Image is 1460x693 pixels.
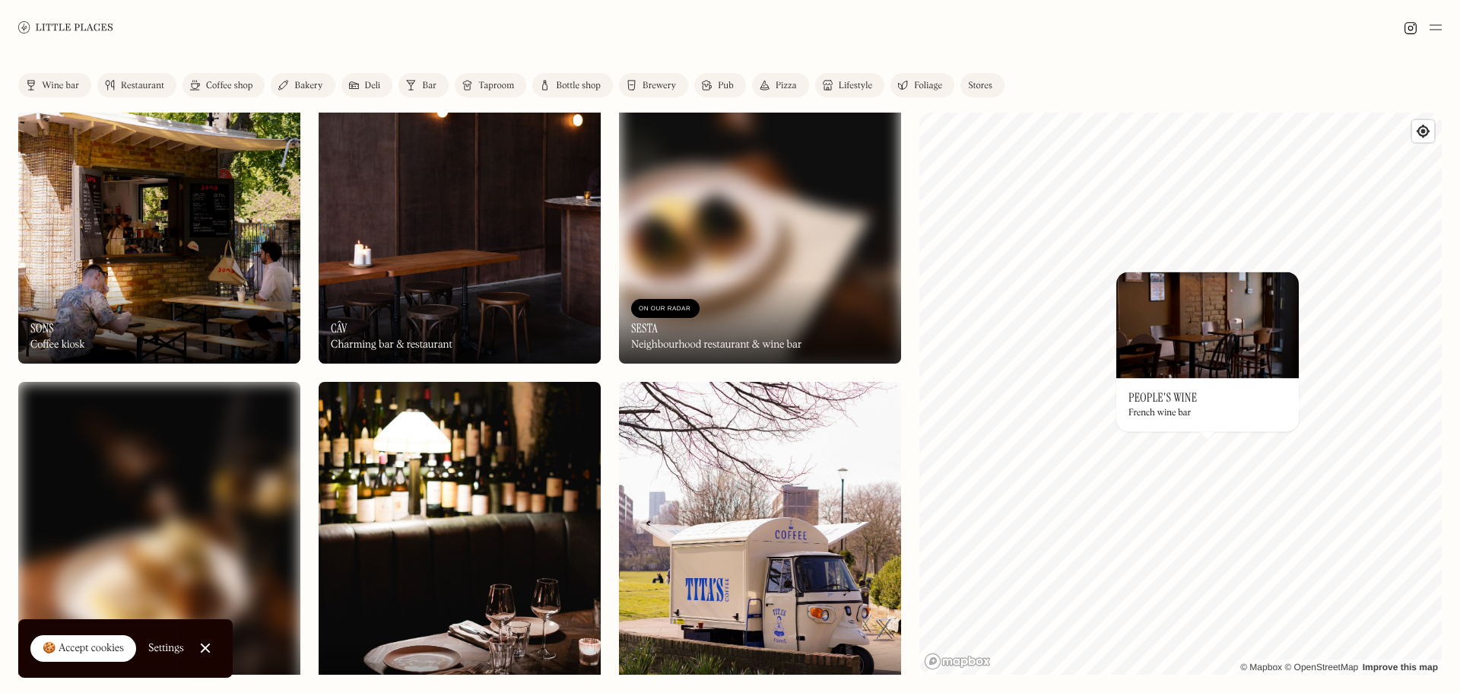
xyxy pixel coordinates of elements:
button: Find my location [1412,120,1434,142]
div: On Our Radar [639,301,692,316]
div: Neighbourhood restaurant & wine bar [631,339,801,351]
a: People's WinePeople's WinePeople's WineFrench wine bar [1116,272,1299,431]
a: Bottle shop [532,73,613,97]
div: Deli [365,81,381,91]
a: Lifestyle [815,73,884,97]
div: Charming bar & restaurant [331,339,452,351]
div: Taproom [478,81,514,91]
a: Deli [341,73,393,97]
a: Stores [960,73,1005,97]
a: Restaurant [97,73,176,97]
a: OpenStreetMap [1284,662,1358,672]
h3: People's Wine [1128,390,1197,405]
div: Brewery [643,81,676,91]
div: Pizza [776,81,797,91]
canvas: Map [919,113,1442,675]
a: SestaSestaOn Our RadarSestaNeighbourhood restaurant & wine bar [619,24,901,363]
div: Restaurant [121,81,164,91]
a: CâvCâvCâvCharming bar & restaurant [319,24,601,363]
div: Bar [422,81,436,91]
h3: Câv [331,321,348,335]
img: Sons [18,24,300,363]
a: Brewery [619,73,688,97]
a: Taproom [455,73,526,97]
a: Coffee shop [182,73,265,97]
div: Wine bar [42,81,79,91]
img: Câv [319,24,601,363]
a: Improve this map [1363,662,1438,672]
a: Pizza [752,73,809,97]
div: 🍪 Accept cookies [43,641,124,656]
div: Bakery [294,81,322,91]
a: Settings [148,631,184,666]
div: French wine bar [1128,408,1191,419]
a: Foliage [890,73,954,97]
a: 🍪 Accept cookies [30,635,136,663]
a: SonsSonsSonsCoffee kiosk [18,24,300,363]
div: Settings [148,643,184,653]
a: Bar [398,73,449,97]
a: Wine bar [18,73,91,97]
div: Pub [718,81,734,91]
img: Sesta [619,24,901,363]
div: Stores [968,81,992,91]
div: Coffee kiosk [30,339,84,351]
img: People's Wine [1116,272,1299,378]
a: Bakery [271,73,335,97]
div: Lifestyle [839,81,872,91]
a: Mapbox [1240,662,1282,672]
h3: Sons [30,321,54,335]
div: Bottle shop [556,81,601,91]
div: Coffee shop [206,81,252,91]
a: Pub [694,73,746,97]
a: Mapbox homepage [924,653,991,670]
h3: Sesta [631,321,658,335]
div: Foliage [914,81,942,91]
a: Close Cookie Popup [190,633,221,663]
